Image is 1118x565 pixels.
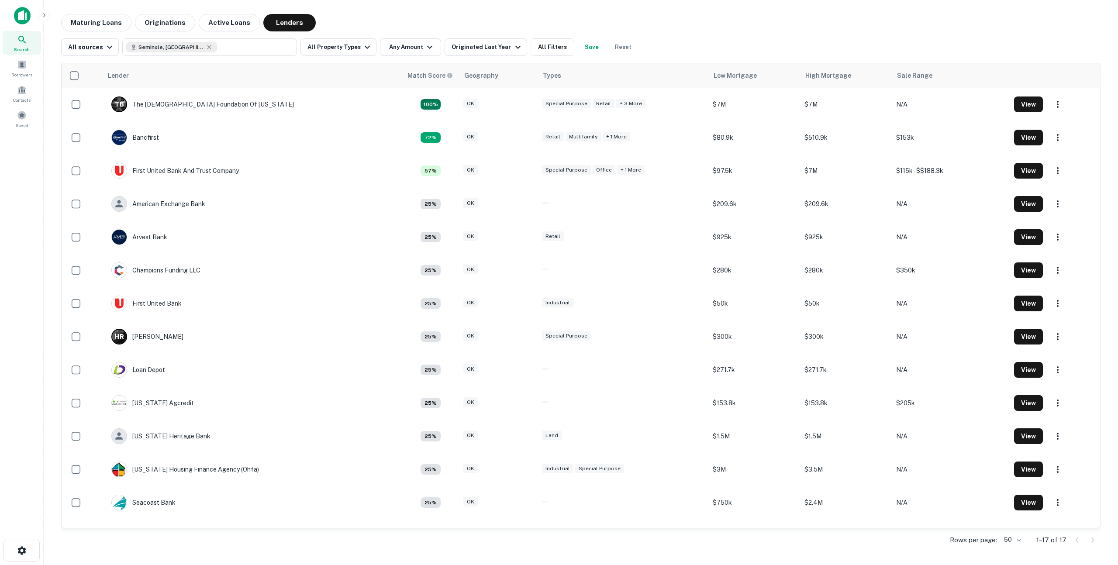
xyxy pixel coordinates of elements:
[463,265,478,275] div: OK
[445,38,527,56] button: Originated Last Year
[112,130,127,145] img: picture
[1014,229,1043,245] button: View
[1014,196,1043,212] button: View
[708,287,800,320] td: $50k
[111,196,205,212] div: American Exchange Bank
[421,431,441,441] div: Capitalize uses an advanced AI algorithm to match your search with the best lender. The match sco...
[708,254,800,287] td: $280k
[111,130,159,145] div: Bancfirst
[892,121,1010,154] td: $153k
[708,220,800,254] td: $925k
[1014,262,1043,278] button: View
[3,82,41,105] a: Contacts
[111,428,210,444] div: [US_STATE] Heritage Bank
[112,495,127,510] img: picture
[892,287,1010,320] td: N/A
[68,42,115,52] div: All sources
[542,464,573,474] div: Industrial
[463,298,478,308] div: OK
[542,99,591,109] div: Special Purpose
[402,63,459,88] th: Capitalize uses an advanced AI algorithm to match your search with the best lender. The match sco...
[609,38,637,56] button: Reset
[708,353,800,386] td: $271.7k
[421,132,441,143] div: Capitalize uses an advanced AI algorithm to match your search with the best lender. The match sco...
[135,14,195,31] button: Originations
[892,519,1010,552] td: N/A
[800,121,892,154] td: $510.9k
[542,165,591,175] div: Special Purpose
[3,56,41,80] a: Borrowers
[800,386,892,420] td: $153.8k
[111,262,200,278] div: Champions Funding LLC
[111,163,239,179] div: First United Bank And Trust Company
[463,198,478,208] div: OK
[112,462,127,477] img: picture
[421,298,441,309] div: Capitalize uses an advanced AI algorithm to match your search with the best lender. The match sco...
[542,298,573,308] div: Industrial
[708,88,800,121] td: $7M
[1014,96,1043,112] button: View
[112,296,127,311] img: picture
[1014,362,1043,378] button: View
[407,71,453,80] div: Capitalize uses an advanced AI algorithm to match your search with the best lender. The match sco...
[1074,495,1118,537] iframe: Chat Widget
[708,320,800,353] td: $300k
[14,46,30,53] span: Search
[464,70,498,81] div: Geography
[13,96,31,103] span: Contacts
[1014,296,1043,311] button: View
[463,331,478,341] div: OK
[708,420,800,453] td: $1.5M
[538,63,708,88] th: Types
[103,63,403,88] th: Lender
[111,329,183,345] div: [PERSON_NAME]
[892,353,1010,386] td: N/A
[122,38,297,56] button: Seminole, [GEOGRAPHIC_DATA], [GEOGRAPHIC_DATA]
[421,497,441,508] div: Capitalize uses an advanced AI algorithm to match your search with the best lender. The match sco...
[800,287,892,320] td: $50k
[892,187,1010,220] td: N/A
[112,362,127,377] img: picture
[421,165,441,176] div: Capitalize uses an advanced AI algorithm to match your search with the best lender. The match sco...
[111,96,294,112] div: The [DEMOGRAPHIC_DATA] Foundation Of [US_STATE]
[463,431,478,441] div: OK
[1014,163,1043,179] button: View
[1014,329,1043,345] button: View
[897,70,932,81] div: Sale Range
[263,14,316,31] button: Lenders
[892,486,1010,519] td: N/A
[805,70,851,81] div: High Mortgage
[800,220,892,254] td: $925k
[708,453,800,486] td: $3M
[892,63,1010,88] th: Sale Range
[531,38,574,56] button: All Filters
[1014,428,1043,444] button: View
[380,38,441,56] button: Any Amount
[459,63,538,88] th: Geography
[800,353,892,386] td: $271.7k
[421,398,441,408] div: Capitalize uses an advanced AI algorithm to match your search with the best lender. The match sco...
[112,230,127,245] img: picture
[463,99,478,109] div: OK
[566,132,601,142] div: Multifamily
[617,165,645,175] div: + 1 more
[1001,534,1022,546] div: 50
[542,431,562,441] div: Land
[61,14,131,31] button: Maturing Loans
[800,320,892,353] td: $300k
[463,231,478,241] div: OK
[111,462,259,477] div: [US_STATE] Housing Finance Agency (ohfa)
[542,231,564,241] div: Retail
[463,464,478,474] div: OK
[708,121,800,154] td: $80.9k
[199,14,260,31] button: Active Loans
[421,265,441,276] div: Capitalize uses an advanced AI algorithm to match your search with the best lender. The match sco...
[603,132,630,142] div: + 1 more
[800,486,892,519] td: $2.4M
[61,38,119,56] button: All sources
[708,486,800,519] td: $750k
[421,99,441,110] div: Capitalize uses an advanced AI algorithm to match your search with the best lender. The match sco...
